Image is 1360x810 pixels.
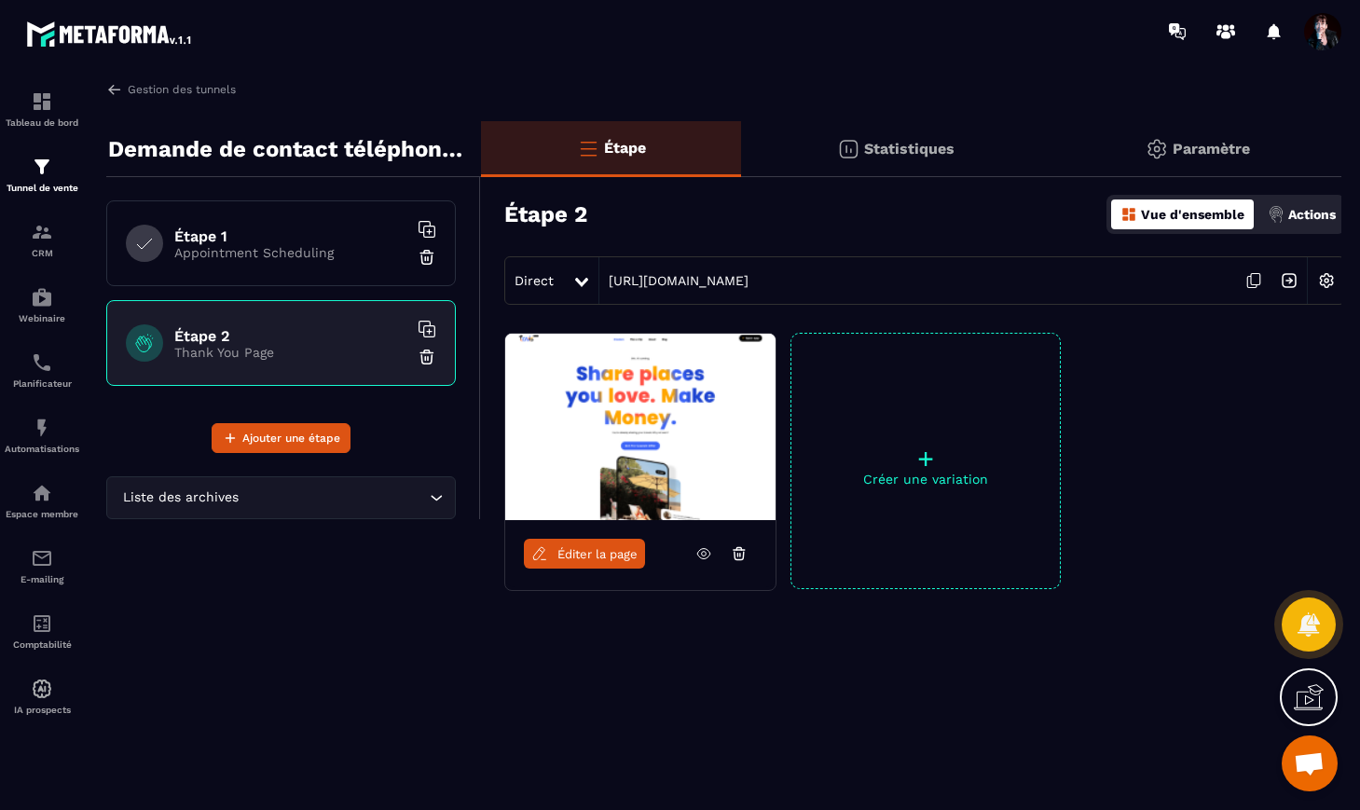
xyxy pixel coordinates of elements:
p: Étape [604,139,646,157]
p: Comptabilité [5,639,79,650]
p: Tunnel de vente [5,183,79,193]
a: Éditer la page [524,539,645,569]
img: dashboard-orange.40269519.svg [1120,206,1137,223]
a: automationsautomationsWebinaire [5,272,79,337]
p: Planificateur [5,378,79,389]
a: Ouvrir le chat [1282,735,1338,791]
img: formation [31,90,53,113]
img: setting-gr.5f69749f.svg [1146,138,1168,160]
p: Espace membre [5,509,79,519]
h3: Étape 2 [504,201,587,227]
img: accountant [31,612,53,635]
p: Thank You Page [174,345,407,360]
img: automations [31,678,53,700]
img: arrow [106,81,123,98]
img: stats.20deebd0.svg [837,138,859,160]
img: email [31,547,53,570]
img: actions.d6e523a2.png [1268,206,1284,223]
p: CRM [5,248,79,258]
div: Search for option [106,476,456,519]
a: formationformationTableau de bord [5,76,79,142]
p: Vue d'ensemble [1141,207,1244,222]
img: trash [418,248,436,267]
a: formationformationTunnel de vente [5,142,79,207]
img: scheduler [31,351,53,374]
img: logo [26,17,194,50]
p: Tableau de bord [5,117,79,128]
img: bars-o.4a397970.svg [577,137,599,159]
p: IA prospects [5,705,79,715]
p: Webinaire [5,313,79,323]
img: formation [31,221,53,243]
img: automations [31,286,53,309]
a: emailemailE-mailing [5,533,79,598]
a: formationformationCRM [5,207,79,272]
p: Statistiques [864,140,955,158]
a: accountantaccountantComptabilité [5,598,79,664]
span: Éditer la page [557,547,638,561]
p: Appointment Scheduling [174,245,407,260]
img: image [505,334,776,520]
img: automations [31,482,53,504]
p: Demande de contact téléphonique [108,130,467,168]
span: Liste des archives [118,487,242,508]
a: Gestion des tunnels [106,81,236,98]
button: Ajouter une étape [212,423,350,453]
a: schedulerschedulerPlanificateur [5,337,79,403]
img: setting-w.858f3a88.svg [1309,263,1344,298]
p: Actions [1288,207,1336,222]
span: Ajouter une étape [242,429,340,447]
img: trash [418,348,436,366]
input: Search for option [242,487,425,508]
p: Créer une variation [791,472,1060,487]
a: automationsautomationsAutomatisations [5,403,79,468]
img: arrow-next.bcc2205e.svg [1271,263,1307,298]
p: + [791,446,1060,472]
img: formation [31,156,53,178]
img: automations [31,417,53,439]
span: Direct [515,273,554,288]
h6: Étape 1 [174,227,407,245]
h6: Étape 2 [174,327,407,345]
p: Automatisations [5,444,79,454]
p: Paramètre [1173,140,1250,158]
a: [URL][DOMAIN_NAME] [599,273,749,288]
p: E-mailing [5,574,79,584]
a: automationsautomationsEspace membre [5,468,79,533]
